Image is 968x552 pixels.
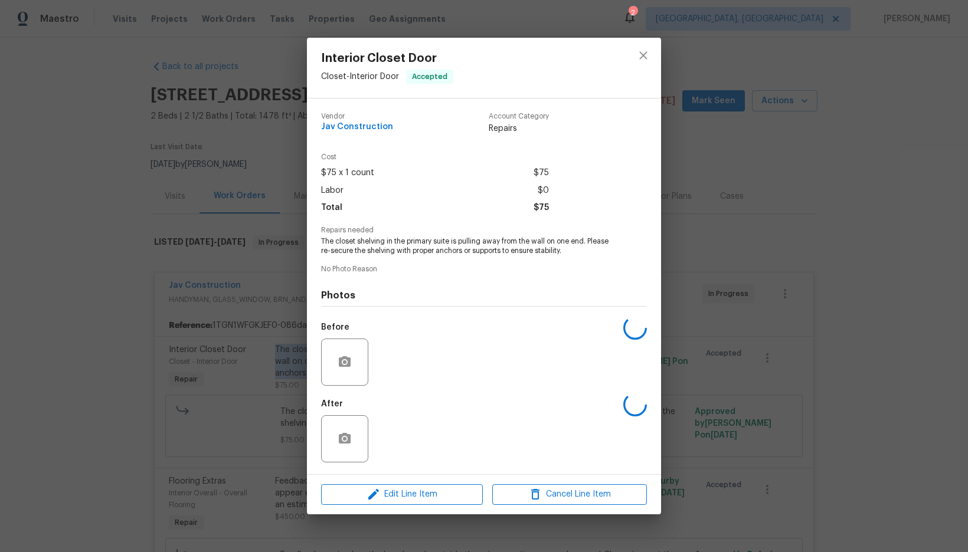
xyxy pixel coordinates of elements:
span: Total [321,199,342,216]
h5: After [321,400,343,408]
button: Cancel Line Item [492,484,647,505]
span: Vendor [321,113,393,120]
span: The closet shelving in the primary suite is pulling away from the wall on one end. Please re-secu... [321,236,614,257]
span: Labor [321,182,344,199]
span: Closet - Interior Door [321,73,399,81]
span: $75 [534,199,549,216]
span: $75 [534,165,549,182]
button: close [629,41,658,70]
span: Edit Line Item [325,487,479,502]
span: Cost [321,153,549,161]
span: $0 [538,182,549,199]
h4: Photos [321,290,647,301]
span: Repairs needed [321,226,647,234]
span: Repairs [489,123,549,134]
div: 2 [629,7,637,19]
span: Jav Construction [321,123,393,132]
h5: Before [321,323,349,331]
span: Interior Closet Door [321,52,453,65]
span: Account Category [489,113,549,120]
span: $75 x 1 count [321,165,374,182]
span: Cancel Line Item [496,487,643,502]
span: Accepted [407,71,452,83]
button: Edit Line Item [321,484,483,505]
span: No Photo Reason [321,265,647,273]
